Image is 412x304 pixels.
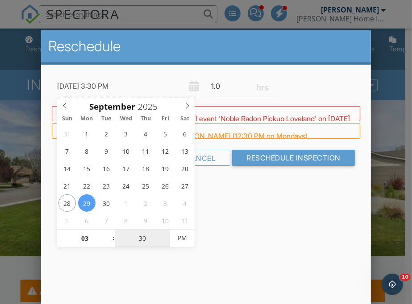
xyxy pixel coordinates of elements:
span: September 12, 2025 [157,142,174,160]
span: 10 [400,274,410,281]
span: Tue [96,116,116,122]
span: Sun [57,116,77,122]
span: : [112,229,115,247]
span: August 31, 2025 [58,125,76,142]
span: October 3, 2025 [157,194,174,212]
span: October 5, 2025 [58,212,76,229]
span: September 14, 2025 [58,160,76,177]
input: Scroll to increment [136,101,165,112]
span: September 20, 2025 [176,160,194,177]
div: WARNING: Conflicts with [PERSON_NAME] event 'Noble Radon Pickup Loveland' on [DATE] 3:00 pm - 5:0... [52,106,360,121]
span: September 7, 2025 [58,142,76,160]
span: Fri [155,116,175,122]
h2: Reschedule [48,37,363,55]
span: October 7, 2025 [98,212,115,229]
span: October 9, 2025 [137,212,154,229]
iframe: Intercom live chat [382,274,403,295]
span: October 8, 2025 [117,212,135,229]
div: Cancel [171,150,230,166]
span: October 10, 2025 [157,212,174,229]
span: October 4, 2025 [176,194,194,212]
span: October 1, 2025 [117,194,135,212]
span: September 26, 2025 [157,177,174,194]
span: September 1, 2025 [78,125,96,142]
span: September 2, 2025 [98,125,115,142]
input: Scroll to increment [115,230,170,247]
span: September 3, 2025 [117,125,135,142]
span: September 30, 2025 [98,194,115,212]
span: Click to toggle [170,229,195,247]
span: September 18, 2025 [137,160,154,177]
span: September 10, 2025 [117,142,135,160]
span: September 27, 2025 [176,177,194,194]
span: Wed [116,116,136,122]
span: October 2, 2025 [137,194,154,212]
input: Reschedule Inspection [232,150,355,166]
span: September 24, 2025 [117,177,135,194]
span: September 4, 2025 [137,125,154,142]
span: Mon [77,116,96,122]
span: Scroll to increment [90,103,136,111]
span: October 6, 2025 [78,212,96,229]
span: September 6, 2025 [176,125,194,142]
input: Scroll to increment [57,230,112,247]
span: September 22, 2025 [78,177,96,194]
span: Thu [136,116,155,122]
span: September 28, 2025 [58,194,76,212]
span: September 21, 2025 [58,177,76,194]
span: Sat [175,116,195,122]
span: September 13, 2025 [176,142,194,160]
span: September 8, 2025 [78,142,96,160]
span: September 16, 2025 [98,160,115,177]
span: September 23, 2025 [98,177,115,194]
span: September 25, 2025 [137,177,154,194]
span: September 15, 2025 [78,160,96,177]
span: September 19, 2025 [157,160,174,177]
div: FYI: This is not a regular time slot for [PERSON_NAME] (12:30 PM on Mondays). [52,123,360,139]
span: September 29, 2025 [78,194,96,212]
span: September 9, 2025 [98,142,115,160]
span: October 11, 2025 [176,212,194,229]
span: September 5, 2025 [157,125,174,142]
span: September 17, 2025 [117,160,135,177]
span: September 11, 2025 [137,142,154,160]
